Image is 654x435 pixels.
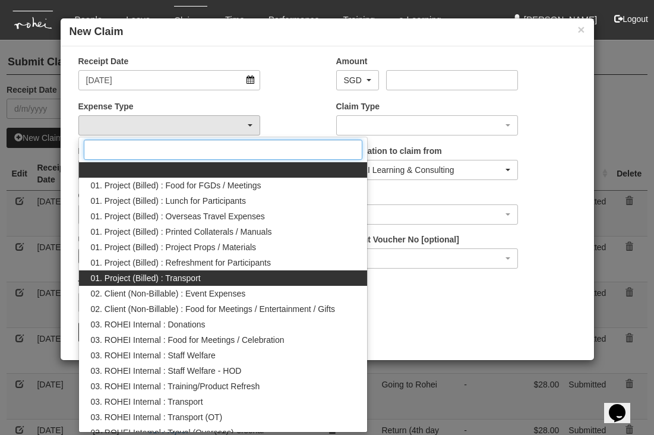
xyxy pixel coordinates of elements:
button: × [577,23,585,36]
span: 03. ROHEI Internal : Food for Meetings / Celebration [91,334,285,346]
label: Receipt Date [78,55,129,67]
label: Claim Type [336,100,380,112]
span: 01. Project (Billed) : Transport [91,272,201,284]
span: 03. ROHEI Internal : Staff Welfare - HOD [91,365,242,377]
input: d/m/yyyy [78,70,261,90]
span: 03. ROHEI Internal : Training/Product Refresh [91,380,260,392]
span: 01. Project (Billed) : Lunch for Participants [91,195,246,207]
label: Expense Type [78,100,134,112]
span: 01. Project (Billed) : Refreshment for Participants [91,257,271,269]
span: 02. Client (Non-Billable) : Food for Meetings / Entertainment / Gifts [91,303,336,315]
input: Search [84,140,363,160]
label: Amount [336,55,368,67]
button: ROHEI Learning & Consulting [336,160,519,180]
span: 02. Client (Non-Billable) : Event Expenses [91,288,246,300]
span: 03. ROHEI Internal : Staff Welfare [91,349,216,361]
span: 01. Project (Billed) : Food for FGDs / Meetings [91,179,261,191]
span: 03. ROHEI Internal : Transport [91,396,203,408]
button: SGD [336,70,379,90]
label: Payment Voucher No [optional] [336,234,459,245]
b: New Claim [69,26,124,37]
span: 01. Project (Billed) : Overseas Travel Expenses [91,210,265,222]
span: 01. Project (Billed) : Project Props / Materials [91,241,257,253]
span: 03. ROHEI Internal : Donations [91,319,206,330]
iframe: chat widget [604,387,642,423]
div: ROHEI Learning & Consulting [344,164,504,176]
span: 01. Project (Billed) : Printed Collaterals / Manuals [91,226,272,238]
div: SGD [344,74,364,86]
label: Organisation to claim from [336,145,442,157]
span: 03. ROHEI Internal : Transport (OT) [91,411,223,423]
